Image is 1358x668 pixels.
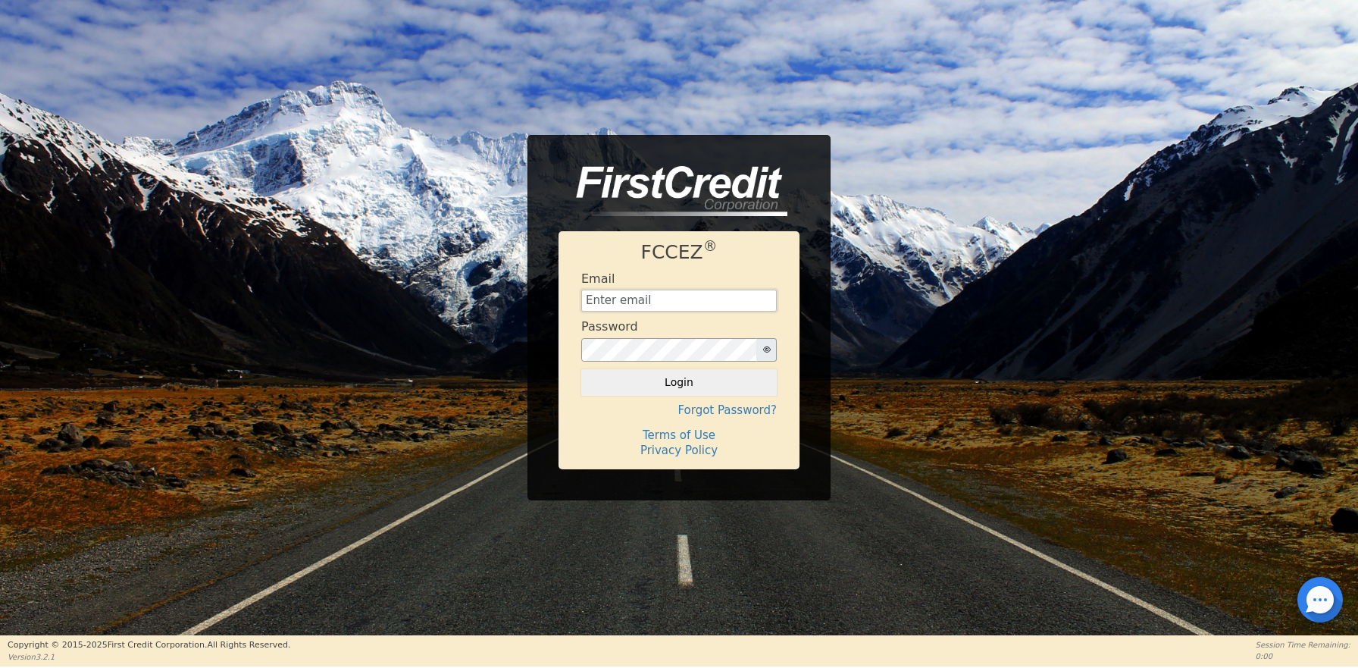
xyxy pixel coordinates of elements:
[581,241,777,264] h1: FCCEZ
[581,319,638,334] h4: Password
[581,444,777,457] h4: Privacy Policy
[581,369,777,395] button: Login
[207,640,290,650] span: All Rights Reserved.
[581,290,777,312] input: Enter email
[581,271,615,286] h4: Email
[703,238,718,254] sup: ®
[8,639,290,652] p: Copyright © 2015- 2025 First Credit Corporation.
[8,651,290,663] p: Version 3.2.1
[581,403,777,417] h4: Forgot Password?
[581,428,777,442] h4: Terms of Use
[581,338,757,362] input: password
[1256,651,1350,662] p: 0:00
[1256,639,1350,651] p: Session Time Remaining:
[559,166,787,216] img: logo-CMu_cnol.png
